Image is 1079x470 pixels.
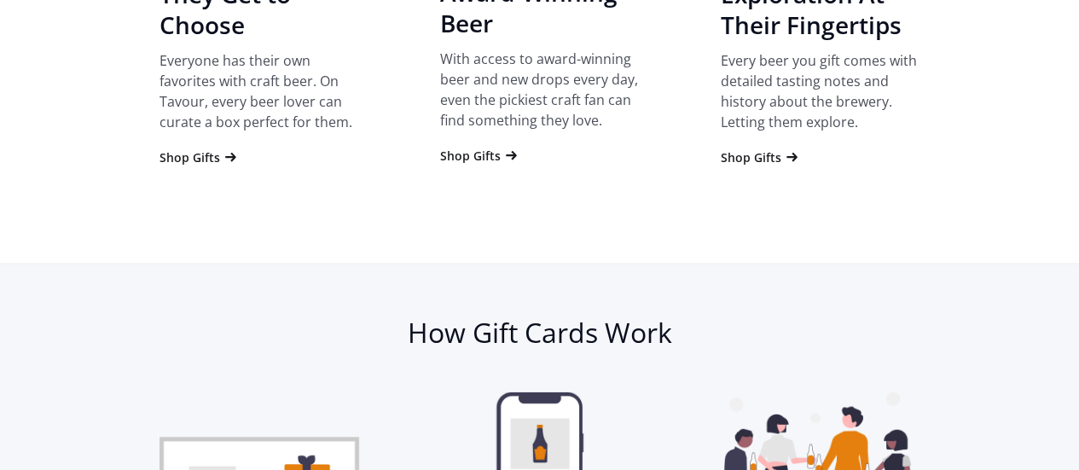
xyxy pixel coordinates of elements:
[160,149,220,166] div: Shop Gifts
[440,148,501,165] div: Shop Gifts
[160,149,239,166] a: Shop Gifts
[139,316,941,350] h2: How Gift Cards Work
[721,149,781,166] div: Shop Gifts
[721,149,800,166] a: Shop Gifts
[160,50,359,132] p: Everyone has their own favorites with craft beer. On Tavour, every beer lover can curate a box pe...
[440,49,640,131] p: With access to award-winning beer and new drops every day, even the pickiest craft fan can find s...
[440,148,519,165] a: Shop Gifts
[721,50,920,132] p: Every beer you gift comes with detailed tasting notes and history about the brewery. Letting them...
